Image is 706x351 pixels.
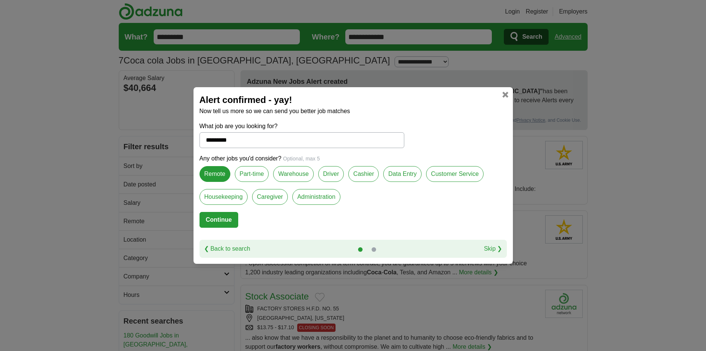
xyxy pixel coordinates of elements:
[426,166,484,182] label: Customer Service
[273,166,313,182] label: Warehouse
[292,189,340,205] label: Administration
[200,166,230,182] label: Remote
[252,189,288,205] label: Caregiver
[200,107,507,116] p: Now tell us more so we can send you better job matches
[484,244,502,253] a: Skip ❯
[200,122,404,131] label: What job are you looking for?
[200,93,507,107] h2: Alert confirmed - yay!
[383,166,422,182] label: Data Entry
[235,166,269,182] label: Part-time
[204,244,250,253] a: ❮ Back to search
[200,189,248,205] label: Housekeeping
[318,166,344,182] label: Driver
[283,156,320,162] span: Optional, max 5
[348,166,379,182] label: Cashier
[200,154,507,163] p: Any other jobs you'd consider?
[200,212,238,228] button: Continue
